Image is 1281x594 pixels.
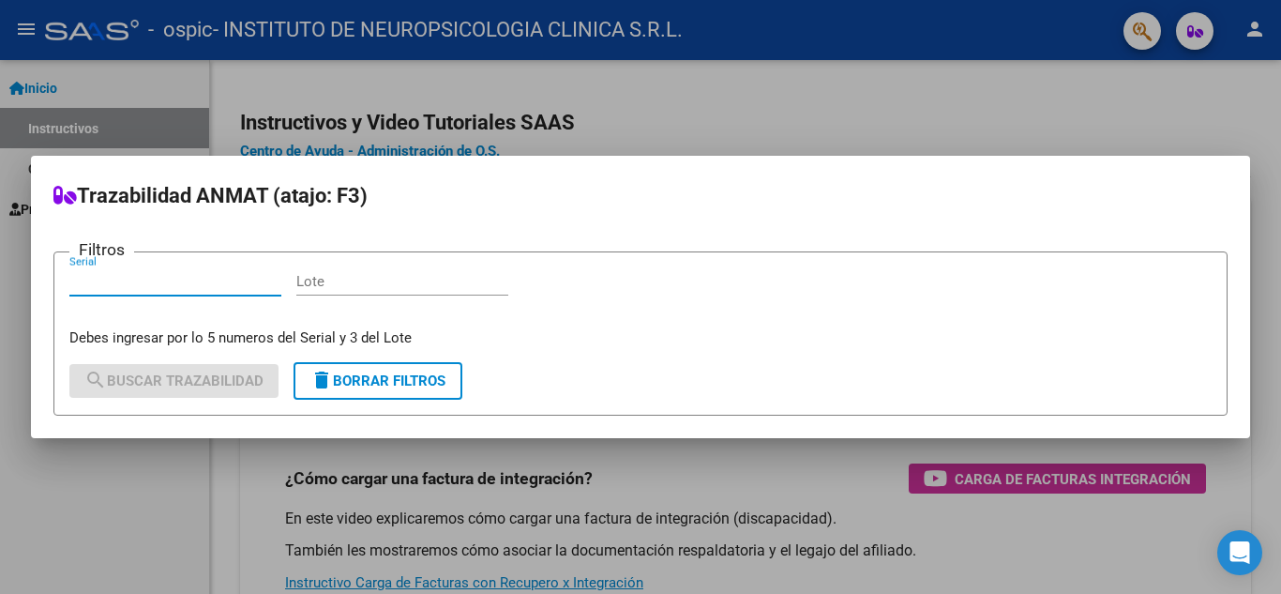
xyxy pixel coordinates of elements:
[310,369,333,391] mat-icon: delete
[294,362,462,400] button: Borrar Filtros
[69,327,1212,349] p: Debes ingresar por lo 5 numeros del Serial y 3 del Lote
[84,369,107,391] mat-icon: search
[69,364,279,398] button: Buscar Trazabilidad
[310,373,445,389] span: Borrar Filtros
[84,373,264,389] span: Buscar Trazabilidad
[1217,530,1262,575] div: Open Intercom Messenger
[69,237,134,262] h3: Filtros
[53,178,1228,214] h2: Trazabilidad ANMAT (atajo: F3)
